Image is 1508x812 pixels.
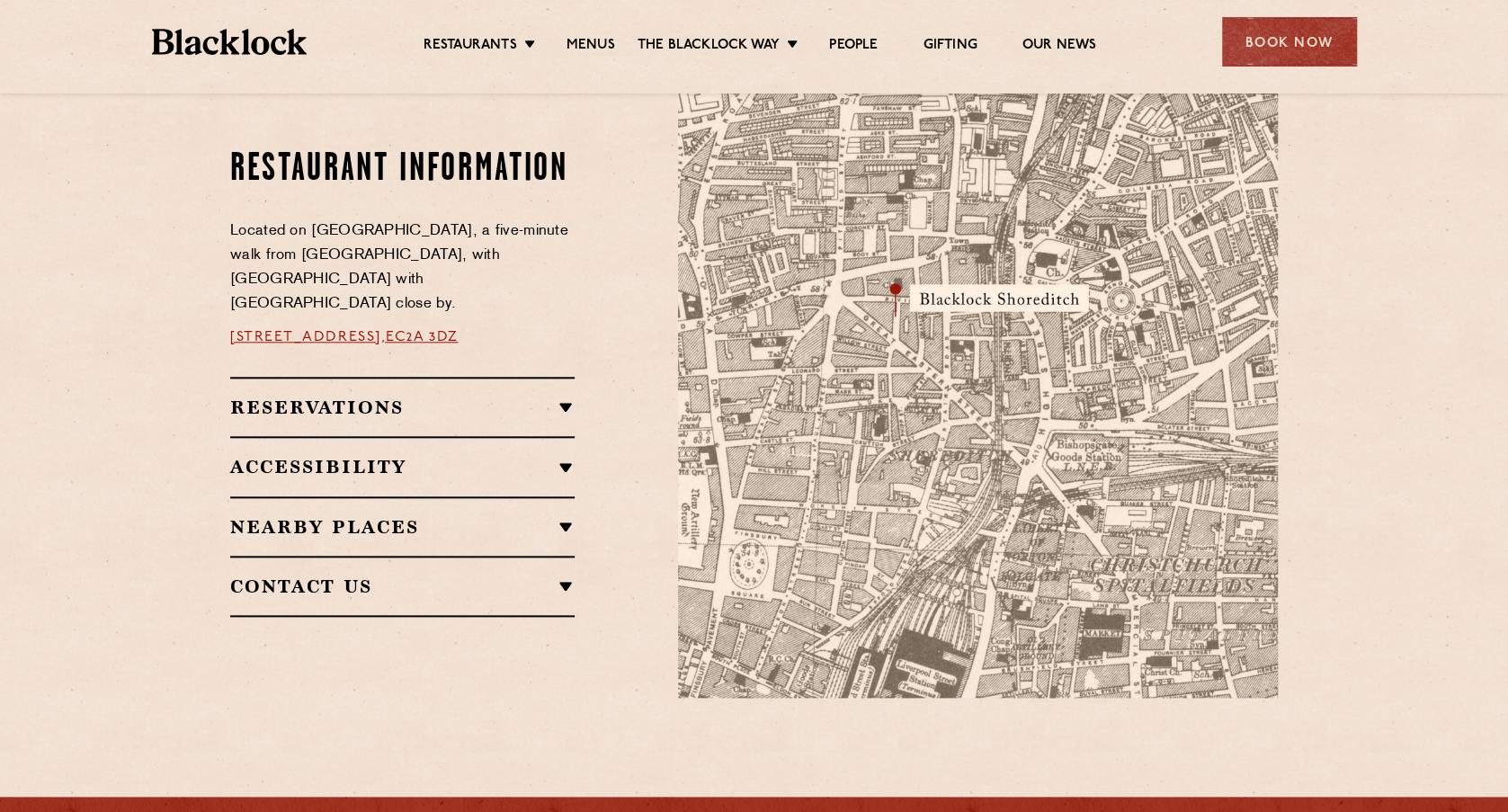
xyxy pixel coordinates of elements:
h2: Restaurant Information [230,147,575,192]
a: Our News [1022,37,1097,57]
p: Located on [GEOGRAPHIC_DATA], a five-minute walk from [GEOGRAPHIC_DATA], with [GEOGRAPHIC_DATA] w... [230,219,575,317]
img: svg%3E [1084,530,1336,698]
img: BL_Textured_Logo-footer-cropped.svg [152,29,308,55]
h2: Accessibility [230,456,575,477]
a: Menus [567,37,615,57]
a: EC2A 3DZ [386,330,458,344]
a: People [829,37,878,57]
h2: Contact Us [230,576,575,597]
h2: Nearby Places [230,516,575,538]
a: Restaurants [424,37,517,57]
a: [STREET_ADDRESS], [230,330,386,344]
div: Book Now [1222,17,1357,67]
a: Gifting [923,37,977,57]
a: The Blacklock Way [638,37,780,57]
h2: Reservations [230,397,575,418]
